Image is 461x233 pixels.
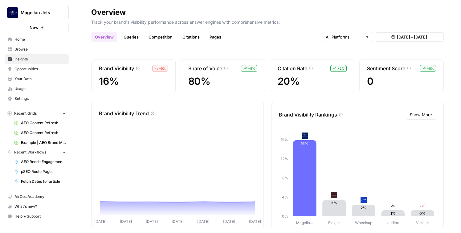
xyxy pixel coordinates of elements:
[30,24,39,31] span: New
[188,65,222,72] p: Share of Voice
[91,17,444,25] p: Track your brand's visibility performance across answer engines with comprehensive metrics.
[14,66,66,72] span: Opportunities
[278,65,307,72] p: Citation Rate
[99,110,149,117] p: Brand Visibility Trend
[416,220,429,225] tspan: Vistajet
[406,110,436,120] button: Show More
[282,214,288,219] tspan: 0%
[11,138,69,148] a: Example | AEO Brand Mention Outreach
[223,219,235,224] tspan: [DATE]
[14,149,46,155] span: Recent Workflows
[11,128,69,138] a: AEO Content Refresh
[5,54,69,64] a: Insights
[91,32,117,42] a: Overview
[5,64,69,74] a: Opportunities
[14,37,66,42] span: Home
[5,84,69,94] a: Usage
[14,76,66,82] span: Your Data
[21,179,66,184] span: Fetch Dates for article
[21,130,66,136] span: AEO Content Refresh
[390,202,396,209] img: pt6pzr0tnazgpkzh7yd34776ql3l
[5,192,69,202] a: AirOps Academy
[21,169,66,174] span: pSEO Route Pages
[5,74,69,84] a: Your Data
[11,157,69,167] a: AEO Reddit Engagement - Fork
[279,111,337,118] p: Brand Visibility Rankings
[296,220,313,225] tspan: Magella…
[281,157,288,161] tspan: 12%
[5,35,69,44] a: Home
[301,141,308,146] text: 16%
[11,118,69,128] a: AEO Content Refresh
[188,76,257,87] span: 80%
[179,32,203,42] a: Citations
[159,66,166,71] span: – 0 %
[302,133,308,139] img: mwu1mlwpd2hfch39zk74ivg7kn47
[5,23,69,32] button: New
[331,201,337,205] text: 3%
[21,120,66,126] span: AEO Content Refresh
[99,65,134,72] p: Brand Visibility
[248,66,255,71] span: + 9 %
[390,211,396,216] text: 1%
[21,10,58,16] span: Magellan Jets
[282,176,288,180] tspan: 8%
[361,206,366,210] text: 2%
[427,66,434,71] span: + 0 %
[21,140,66,145] span: Example | AEO Brand Mention Outreach
[326,34,363,40] input: All Platforms
[14,96,66,101] span: Settings
[367,76,436,87] span: 0
[120,32,142,42] a: Queries
[367,65,405,72] p: Sentiment Score
[331,192,337,198] img: ikn7glbabjgr3aecqwhngpzj7pyb
[14,86,66,92] span: Usage
[419,211,426,216] text: 0%
[5,148,69,157] button: Recent Workflows
[94,219,106,224] tspan: [DATE]
[375,32,444,42] button: [DATE] - [DATE]
[145,32,176,42] a: Competition
[14,56,66,62] span: Insights
[5,44,69,54] a: Browse
[278,76,347,87] span: 20%
[206,32,225,42] a: Pages
[197,219,209,224] tspan: [DATE]
[146,219,158,224] tspan: [DATE]
[5,109,69,118] button: Recent Grids
[11,167,69,177] a: pSEO Route Pages
[5,211,69,221] button: Help + Support
[5,202,69,211] button: What's new?
[5,94,69,104] a: Settings
[172,219,184,224] tspan: [DATE]
[14,194,66,199] span: AirOps Academy
[337,66,345,71] span: + 2 %
[387,220,399,225] tspan: Jetlinx
[120,219,132,224] tspan: [DATE]
[14,111,37,116] span: Recent Grids
[281,137,288,142] tspan: 16%
[355,220,372,225] tspan: Wheelsup
[14,47,66,52] span: Browse
[282,195,288,199] tspan: 4%
[21,159,66,165] span: AEO Reddit Engagement - Fork
[14,214,66,219] span: Help + Support
[7,7,18,18] img: Magellan Jets Logo
[5,5,69,20] button: Workspace: Magellan Jets
[328,220,340,225] tspan: Flexjet
[249,219,261,224] tspan: [DATE]
[419,202,426,209] img: 13r37pxhntn08c0i6w82ofphbnpt
[5,202,68,211] div: What's new?
[397,34,427,40] span: [DATE] - [DATE]
[11,177,69,186] a: Fetch Dates for article
[91,7,126,17] div: Overview
[99,76,168,87] span: 16%
[361,197,367,203] img: xlqcxs388ft81bxbulj751dueudh
[410,112,432,118] span: Show More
